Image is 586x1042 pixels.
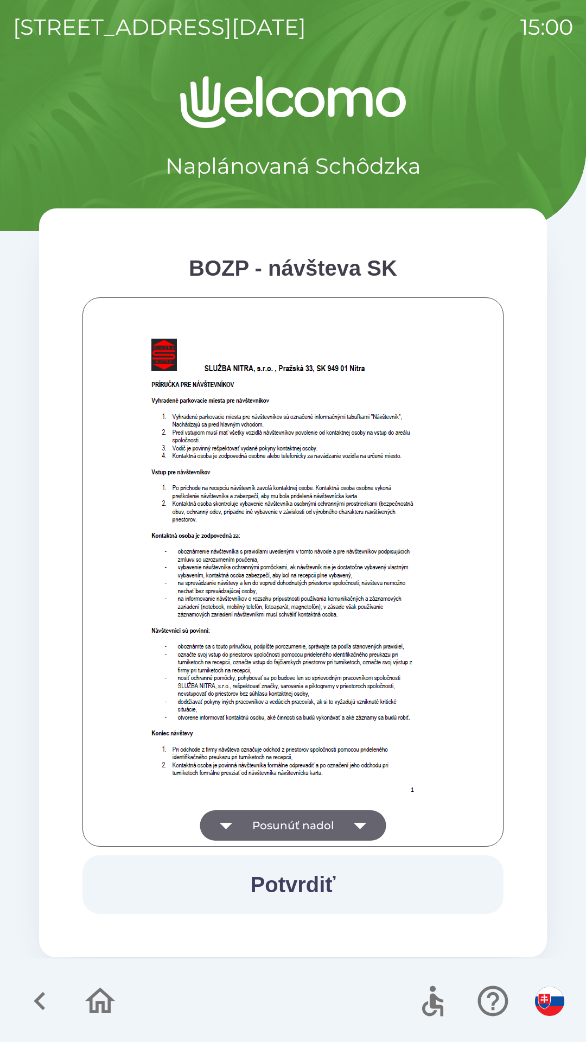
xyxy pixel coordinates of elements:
p: 15:00 [520,11,573,43]
button: Potvrdiť [82,855,504,914]
p: Naplánovaná Schôdzka [165,150,421,182]
div: BOZP - návšteva SK [82,252,504,284]
img: sk flag [535,987,564,1016]
p: [STREET_ADDRESS][DATE] [13,11,306,43]
button: Posunúť nadol [200,810,386,841]
img: Logo [39,76,547,128]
